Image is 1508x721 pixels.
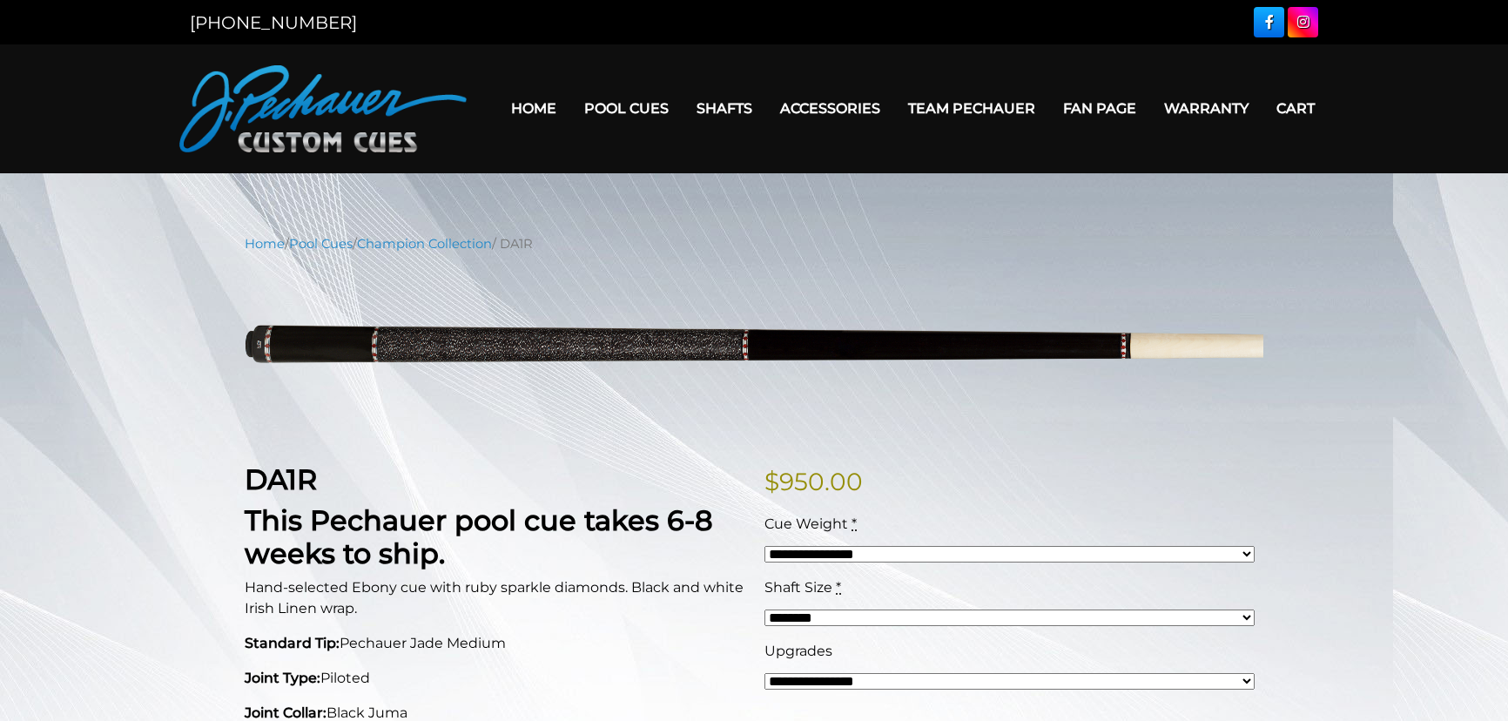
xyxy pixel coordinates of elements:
a: Team Pechauer [894,86,1049,131]
a: Warranty [1150,86,1262,131]
p: Pechauer Jade Medium [245,633,744,654]
a: Home [497,86,570,131]
nav: Breadcrumb [245,234,1263,253]
strong: Standard Tip: [245,635,340,651]
a: Accessories [766,86,894,131]
strong: DA1R [245,462,317,496]
span: Hand-selected Ebony cue with ruby sparkle diamonds. Black and white Irish Linen wrap. [245,579,744,617]
span: Shaft Size [764,579,832,596]
a: Fan Page [1049,86,1150,131]
strong: This Pechauer pool cue takes 6-8 weeks to ship. [245,503,713,570]
a: Home [245,236,285,252]
strong: Joint Collar: [245,704,327,721]
p: Piloted [245,668,744,689]
a: Shafts [683,86,766,131]
bdi: 950.00 [764,467,863,496]
a: [PHONE_NUMBER] [190,12,357,33]
span: Cue Weight [764,515,848,532]
a: Cart [1262,86,1329,131]
span: $ [764,467,779,496]
a: Pool Cues [570,86,683,131]
img: DA1R-UPDATED.png [245,266,1263,436]
strong: Joint Type: [245,670,320,686]
abbr: required [852,515,857,532]
abbr: required [836,579,841,596]
img: Pechauer Custom Cues [179,65,467,152]
a: Champion Collection [357,236,492,252]
a: Pool Cues [289,236,353,252]
span: Upgrades [764,643,832,659]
